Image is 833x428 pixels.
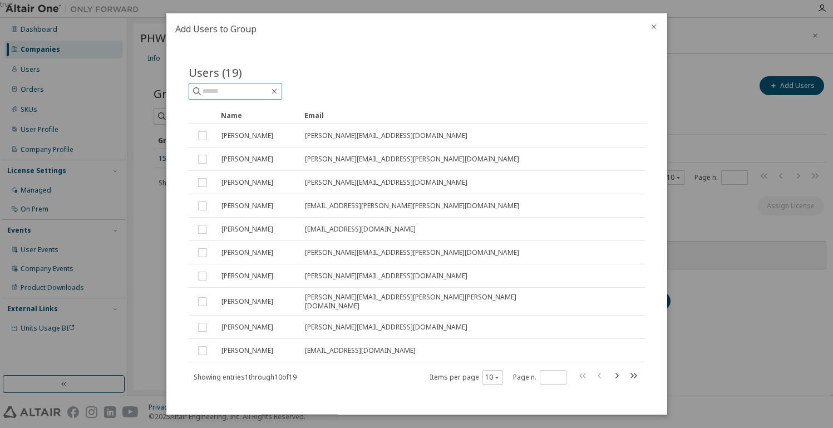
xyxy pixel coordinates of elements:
[305,248,519,257] span: [PERSON_NAME][EMAIL_ADDRESS][PERSON_NAME][DOMAIN_NAME]
[221,346,273,355] span: [PERSON_NAME]
[221,272,273,281] span: [PERSON_NAME]
[305,346,416,355] span: [EMAIL_ADDRESS][DOMAIN_NAME]
[221,155,273,164] span: [PERSON_NAME]
[305,155,519,164] span: [PERSON_NAME][EMAIL_ADDRESS][PERSON_NAME][DOMAIN_NAME]
[221,201,273,210] span: [PERSON_NAME]
[305,178,467,187] span: [PERSON_NAME][EMAIL_ADDRESS][DOMAIN_NAME]
[305,131,467,140] span: [PERSON_NAME][EMAIL_ADDRESS][DOMAIN_NAME]
[260,414,338,427] button: information
[221,106,295,124] div: Name
[485,373,500,382] button: 10
[304,106,553,124] div: Email
[194,372,297,382] span: Showing entries 1 through 10 of 19
[221,225,273,234] span: [PERSON_NAME]
[166,13,640,45] h2: Add Users to Group
[649,22,658,31] button: close
[189,65,242,80] span: Users (19)
[221,323,273,332] span: [PERSON_NAME]
[221,178,273,187] span: [PERSON_NAME]
[430,370,503,385] span: Items per page
[305,201,519,210] span: [EMAIL_ADDRESS][PERSON_NAME][PERSON_NAME][DOMAIN_NAME]
[305,225,416,234] span: [EMAIL_ADDRESS][DOMAIN_NAME]
[221,297,273,306] span: [PERSON_NAME]
[305,272,467,281] span: [PERSON_NAME][EMAIL_ADDRESS][DOMAIN_NAME]
[221,131,273,140] span: [PERSON_NAME]
[513,370,566,385] span: Page n.
[305,323,467,332] span: [PERSON_NAME][EMAIL_ADDRESS][DOMAIN_NAME]
[221,248,273,257] span: [PERSON_NAME]
[305,293,552,311] span: [PERSON_NAME][EMAIL_ADDRESS][PERSON_NAME][PERSON_NAME][DOMAIN_NAME]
